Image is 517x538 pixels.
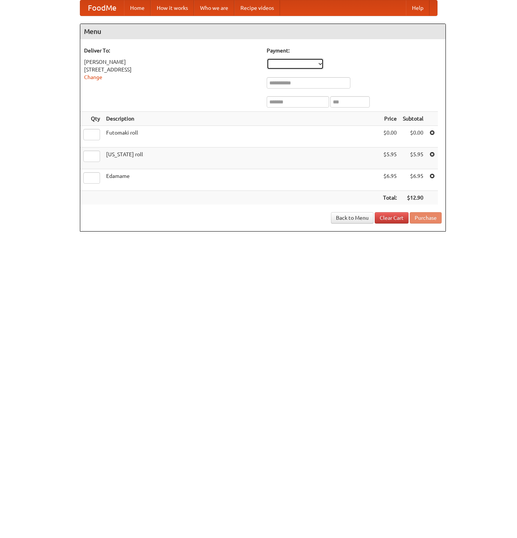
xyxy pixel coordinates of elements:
th: Description [103,112,380,126]
a: Help [406,0,430,16]
td: $6.95 [400,169,426,191]
td: $6.95 [380,169,400,191]
th: Total: [380,191,400,205]
a: Change [84,74,102,80]
td: $5.95 [400,148,426,169]
td: Futomaki roll [103,126,380,148]
a: Home [124,0,151,16]
button: Purchase [410,212,442,224]
td: Edamame [103,169,380,191]
a: Who we are [194,0,234,16]
h5: Payment: [267,47,442,54]
td: $0.00 [380,126,400,148]
th: $12.90 [400,191,426,205]
h5: Deliver To: [84,47,259,54]
h4: Menu [80,24,445,39]
td: $0.00 [400,126,426,148]
th: Price [380,112,400,126]
td: $5.95 [380,148,400,169]
a: Back to Menu [331,212,374,224]
a: How it works [151,0,194,16]
a: FoodMe [80,0,124,16]
div: [PERSON_NAME] [84,58,259,66]
th: Subtotal [400,112,426,126]
a: Clear Cart [375,212,409,224]
th: Qty [80,112,103,126]
td: [US_STATE] roll [103,148,380,169]
a: Recipe videos [234,0,280,16]
div: [STREET_ADDRESS] [84,66,259,73]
